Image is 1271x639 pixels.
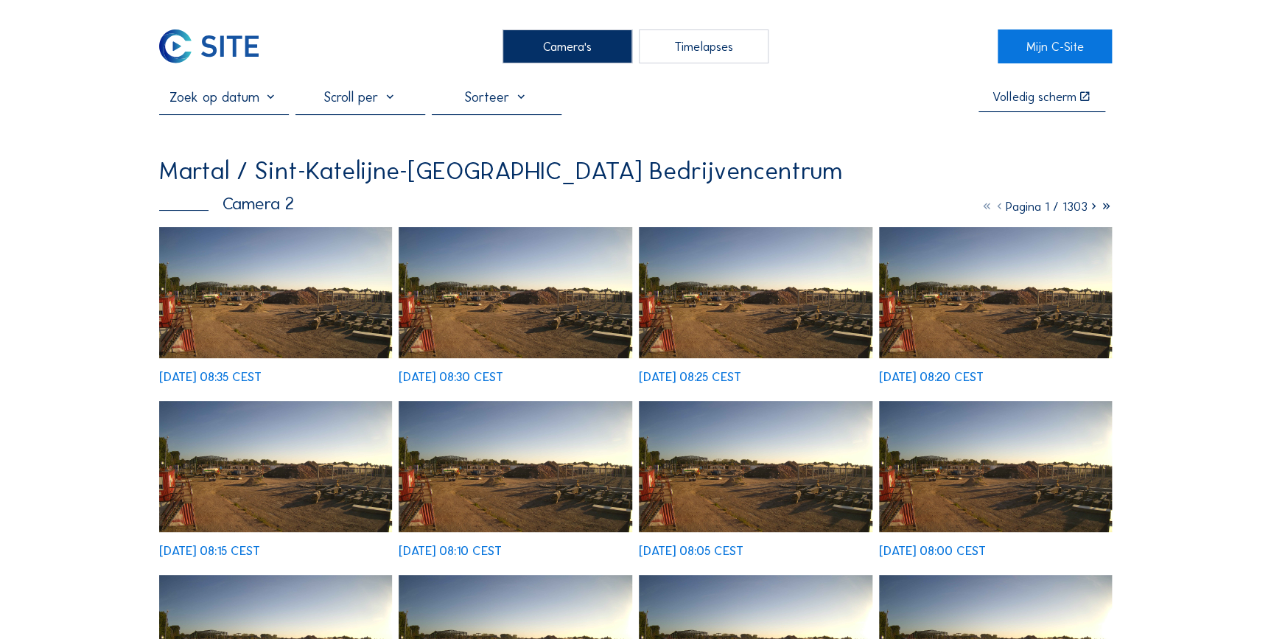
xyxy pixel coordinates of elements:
div: Martal / Sint-Katelijne-[GEOGRAPHIC_DATA] Bedrijvencentrum [159,158,842,184]
div: Camera 2 [159,195,294,213]
div: [DATE] 08:10 CEST [399,545,502,557]
div: [DATE] 08:05 CEST [639,545,743,557]
span: Pagina 1 / 1303 [1005,199,1087,214]
div: [DATE] 08:30 CEST [399,371,503,383]
img: image_52649164 [639,401,872,532]
div: [DATE] 08:25 CEST [639,371,741,383]
img: image_52649462 [159,401,393,532]
div: [DATE] 08:35 CEST [159,371,262,383]
img: image_52649674 [639,227,872,358]
div: Timelapses [639,29,768,63]
div: Camera's [503,29,632,63]
div: [DATE] 08:20 CEST [879,371,984,383]
img: image_52649008 [879,401,1113,532]
a: Mijn C-Site [998,29,1112,63]
img: image_52649819 [399,227,632,358]
div: [DATE] 08:15 CEST [159,545,260,557]
img: image_52649600 [879,227,1113,358]
img: C-SITE Logo [159,29,259,63]
input: Zoek op datum 󰅀 [159,88,289,105]
img: image_52649966 [159,227,393,358]
div: [DATE] 08:00 CEST [879,545,986,557]
div: Volledig scherm [992,91,1076,103]
a: C-SITE Logo [159,29,273,63]
img: image_52649313 [399,401,632,532]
